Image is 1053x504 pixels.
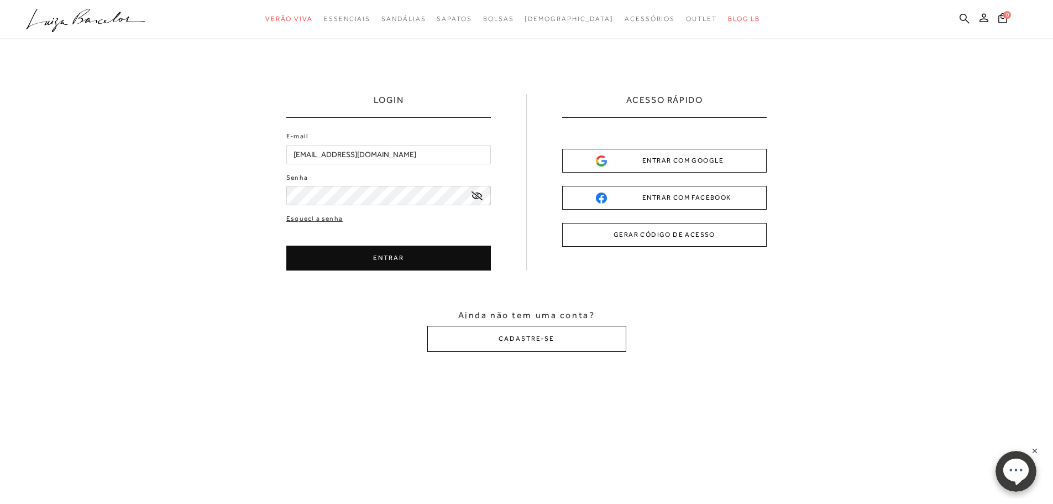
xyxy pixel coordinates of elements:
[374,94,404,117] h1: LOGIN
[427,326,626,352] button: CADASTRE-SE
[562,186,767,210] button: ENTRAR COM FACEBOOK
[265,9,313,29] a: categoryNavScreenReaderText
[596,192,733,204] div: ENTRAR COM FACEBOOK
[324,9,370,29] a: categoryNavScreenReaderText
[286,173,308,183] label: Senha
[1003,11,1011,19] span: 0
[728,9,760,29] a: BLOG LB
[625,9,675,29] a: categoryNavScreenReaderText
[525,9,614,29] a: noSubCategoriesText
[686,9,717,29] a: categoryNavScreenReaderText
[483,15,514,23] span: Bolsas
[381,9,426,29] a: categoryNavScreenReaderText
[728,15,760,23] span: BLOG LB
[286,214,343,224] a: Esqueci a senha
[625,15,675,23] span: Acessórios
[626,94,703,117] h2: ACESSO RÁPIDO
[686,15,717,23] span: Outlet
[562,223,767,247] button: GERAR CÓDIGO DE ACESSO
[286,246,491,271] button: ENTRAR
[324,15,370,23] span: Essenciais
[437,15,472,23] span: Sapatos
[562,149,767,173] button: ENTRAR COM GOOGLE
[483,9,514,29] a: categoryNavScreenReaderText
[458,309,595,321] span: Ainda não tem uma conta?
[596,155,733,167] div: ENTRAR COM GOOGLE
[265,15,313,23] span: Verão Viva
[995,12,1010,27] button: 0
[525,15,614,23] span: [DEMOGRAPHIC_DATA]
[381,15,426,23] span: Sandálias
[437,9,472,29] a: categoryNavScreenReaderText
[472,191,483,200] a: exibir senha
[286,131,308,142] label: E-mail
[286,145,491,164] input: E-mail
